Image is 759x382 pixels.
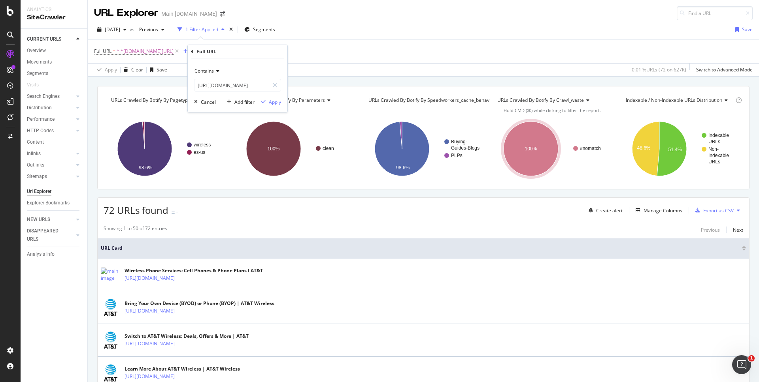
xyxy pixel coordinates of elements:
div: Save [742,26,753,33]
span: Previous [136,26,158,33]
span: URLs Crawled By Botify By crawl_waste [497,97,584,103]
div: Switch to Advanced Mode [696,66,753,73]
button: Clear [121,64,143,76]
span: URLs Crawled By Botify By speedworkers_cache_behaviors [368,97,498,103]
a: CURRENT URLS [27,35,74,43]
a: Url Explorer [27,187,82,196]
div: Performance [27,115,55,124]
text: 98.6% [139,165,152,170]
div: Analysis Info [27,250,55,258]
svg: A chart. [618,114,743,183]
div: Wireless Phone Services: Cell Phones & Phone Plans I AT&T [125,267,263,274]
text: Guides-Blogs [451,145,480,151]
div: Export as CSV [703,207,734,214]
button: Previous [136,23,168,36]
div: Visits [27,81,39,89]
div: Bring Your Own Device (BYOD) or Phone (BYOP) | AT&T Wireless [125,300,274,307]
div: Outlinks [27,161,44,169]
div: Create alert [596,207,623,214]
div: DISAPPEARED URLS [27,227,67,243]
div: URL Explorer [94,6,158,20]
button: Save [147,64,167,76]
span: 72 URLs found [104,204,168,217]
text: Indexable [708,153,729,158]
h4: URLs Crawled By Botify By pagetype [110,94,221,107]
text: clean [323,146,334,151]
button: Export as CSV [692,204,734,217]
div: 0.01 % URLs ( 72 on 627K ) [632,66,686,73]
a: Visits [27,81,47,89]
text: 48.6% [637,145,651,151]
a: DISAPPEARED URLS [27,227,74,243]
h4: Indexable / Non-Indexable URLs Distribution [624,94,734,107]
span: 1 [748,355,755,361]
div: Apply [269,99,281,105]
text: 100% [525,146,537,152]
a: Outlinks [27,161,74,169]
svg: A chart. [490,114,615,183]
svg: A chart. [232,114,357,183]
text: 51.4% [668,147,682,152]
button: Manage Columns [632,206,682,215]
div: - [176,209,178,216]
span: Indexable / Non-Indexable URLs distribution [626,97,722,103]
a: Explorer Bookmarks [27,199,82,207]
a: HTTP Codes [27,127,74,135]
div: Switch to AT&T Wireless: Deals, Offers & More | AT&T [125,333,249,340]
span: Hold CMD (⌘) while clicking to filter the report. [504,107,601,113]
button: Next [733,225,743,234]
a: [URL][DOMAIN_NAME] [125,373,175,380]
div: Main [DOMAIN_NAME] [161,10,217,18]
h4: URLs Crawled By Botify By crawl_waste [496,94,608,107]
div: Search Engines [27,92,60,101]
div: Explorer Bookmarks [27,199,70,207]
a: Search Engines [27,92,74,101]
div: Add filter [234,99,255,105]
div: Save [157,66,167,73]
div: times [228,26,234,34]
img: main image [101,298,121,317]
button: Apply [94,64,117,76]
div: 1 Filter Applied [185,26,218,33]
a: [URL][DOMAIN_NAME] [125,307,175,315]
a: [URL][DOMAIN_NAME] [125,340,175,348]
button: 1 Filter Applied [174,23,228,36]
button: Create alert [585,204,623,217]
button: Add Filter [180,47,212,56]
div: Clear [131,66,143,73]
text: Indexable [708,133,729,138]
img: Equal [172,212,175,214]
a: Movements [27,58,82,66]
text: URLs [708,159,720,165]
a: Distribution [27,104,74,112]
div: SiteCrawler [27,13,81,22]
div: Sitemaps [27,172,47,181]
div: Content [27,138,44,146]
a: Analysis Info [27,250,82,258]
text: 100% [267,146,279,152]
div: Next [733,227,743,233]
text: Non- [708,146,719,152]
text: 98.6% [396,165,410,170]
div: Analytics [27,6,81,13]
h4: URLs Crawled By Botify By speedworkers_cache_behaviors [367,94,510,107]
button: Switch to Advanced Mode [693,64,753,76]
iframe: Intercom live chat [732,355,751,374]
a: [URL][DOMAIN_NAME] [125,274,175,282]
a: Performance [27,115,74,124]
a: Content [27,138,82,146]
a: Inlinks [27,150,74,158]
span: URL Card [101,245,740,252]
div: Previous [701,227,720,233]
div: arrow-right-arrow-left [220,11,225,17]
span: = [113,48,115,54]
text: URLs [708,139,720,144]
div: Inlinks [27,150,41,158]
a: Sitemaps [27,172,74,181]
div: CURRENT URLS [27,35,61,43]
div: Full URL [196,48,216,55]
div: HTTP Codes [27,127,54,135]
svg: A chart. [361,114,486,183]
